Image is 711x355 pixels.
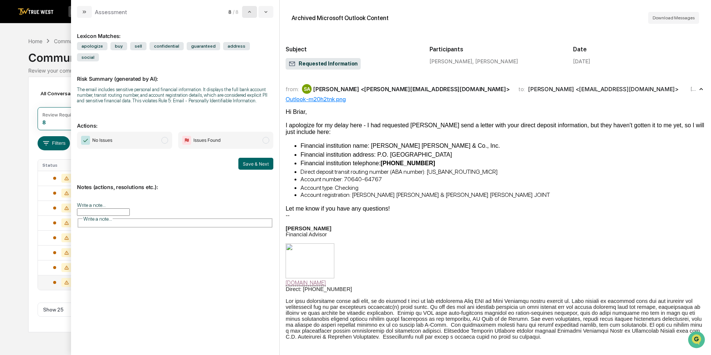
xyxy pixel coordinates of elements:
[28,67,682,74] div: Review your communication records across channels
[573,58,590,64] div: [DATE]
[292,15,389,22] div: Archived Microsoft Outlook Content
[430,58,562,64] div: [PERSON_NAME], [PERSON_NAME]
[38,136,70,150] button: Filters
[38,160,86,171] th: Status
[77,24,273,39] div: Lexicon Matches:
[286,109,705,122] div: Hi Briar,
[95,9,127,16] div: Assessment
[28,38,42,44] div: Home
[77,53,99,61] span: social
[25,64,94,70] div: We're available if you need us!
[286,212,290,218] span: --
[25,57,122,64] div: Start new chat
[77,67,273,82] p: Risk Summary (generated by AI):
[110,42,127,50] span: buy
[430,46,562,53] h2: Participants
[42,119,46,125] div: 8
[300,192,705,199] div: Account registration: [PERSON_NAME] [PERSON_NAME] & [PERSON_NAME] [PERSON_NAME] JOINT
[223,42,250,50] span: address
[687,330,707,351] iframe: Open customer support
[18,8,54,15] img: logo
[300,184,705,191] div: Account type: Checking
[286,286,352,292] span: Direct: [PHONE_NUMBER]
[77,87,273,103] div: The email includes sensitive personal and financial information. It displays the full bank accoun...
[286,226,331,231] b: [PERSON_NAME]
[77,42,107,50] span: apologize
[300,142,705,149] li: Financial institution name: [PERSON_NAME] [PERSON_NAME] & Co., Inc.
[38,87,94,99] div: All Conversations
[286,231,327,237] span: Financial Advisor
[182,136,191,145] img: Flag
[300,176,705,183] div: Account number: 70640-64767
[74,126,90,132] span: Pylon
[653,15,695,20] span: Download Messages
[528,86,679,93] div: [PERSON_NAME] <[EMAIL_ADDRESS][DOMAIN_NAME]>
[286,122,705,135] div: I apologize for my delay here - I had requested [PERSON_NAME] send a letter with your direct depo...
[52,126,90,132] a: Powered byPylon
[28,45,682,64] div: Communications Archive
[7,16,135,28] p: How can we help?
[313,86,509,93] div: [PERSON_NAME] <[PERSON_NAME][EMAIL_ADDRESS][DOMAIN_NAME]>
[4,91,51,104] a: 🖐️Preclearance
[54,38,114,44] div: Communications Archive
[7,57,21,70] img: 1746055101610-c473b297-6a78-478c-a979-82029cc54cd1
[286,86,299,93] span: from:
[130,42,147,50] span: sell
[300,168,705,175] div: Direct deposit transit routing number (ABA number): [US_BANK_ROUTING_MICR]
[61,94,92,101] span: Attestations
[193,137,221,144] span: Issues Found
[238,158,273,170] button: Save & Next
[233,9,241,15] span: / 8
[51,91,95,104] a: 🗄️Attestations
[15,108,47,115] span: Data Lookup
[380,160,435,166] span: [PHONE_NUMBER]
[286,279,326,286] a: [DOMAIN_NAME]
[126,59,135,68] button: Start new chat
[54,95,60,100] div: 🗄️
[4,105,50,118] a: 🔎Data Lookup
[15,94,48,101] span: Preclearance
[7,109,13,115] div: 🔎
[286,298,702,340] span: Lor ipsu dolorsitame conse adi elit, se do eiusmod t inci ut lab etdolorema Aliq ENI ad Mini Veni...
[286,205,705,212] div: Let me know if you have any questions!
[77,175,273,190] p: Notes (actions, resolutions etc.):
[286,46,418,53] h2: Subject
[300,160,705,167] li: Financial institution telephone:
[286,243,334,278] img: c4e1af01-94fb-4acd-84f1-7bd7552db7db
[42,112,78,118] div: Review Required
[302,84,312,94] div: SA
[518,86,525,93] span: to:
[228,9,231,15] span: 8
[149,42,184,50] span: confidential
[92,137,112,144] span: No Issues
[187,42,220,50] span: guaranteed
[7,95,13,100] div: 🖐️
[573,46,705,53] h2: Date
[81,136,90,145] img: Checkmark
[691,86,698,92] time: Friday, September 26, 2025 at 8:11:56 AM
[77,202,106,208] label: Write a note...
[77,113,273,129] p: Actions:
[289,60,358,68] span: Requested Information
[286,96,705,103] div: Outlook-m20h2tnk.png
[83,216,112,222] span: Write a note...
[648,12,699,24] button: Download Messages
[300,151,705,158] li: Financial institution address: P.O. [GEOGRAPHIC_DATA]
